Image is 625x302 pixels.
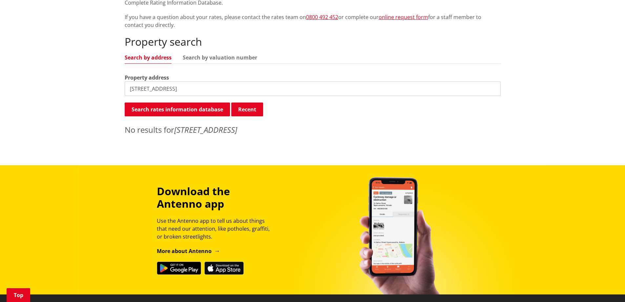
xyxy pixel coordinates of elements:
[174,124,237,135] em: [STREET_ADDRESS]
[7,288,30,302] a: Top
[125,81,501,96] input: e.g. Duke Street NGARUAWAHIA
[306,13,338,21] a: 0800 492 452
[125,55,172,60] a: Search by address
[157,217,276,241] p: Use the Antenno app to tell us about things that need our attention, like potholes, graffiti, or ...
[231,103,263,116] button: Recent
[204,262,244,275] img: Download on the App Store
[125,13,501,29] p: If you have a question about your rates, please contact the rates team on or complete our for a s...
[125,124,501,136] p: No results for
[157,262,201,275] img: Get it on Google Play
[125,74,169,81] label: Property address
[183,55,257,60] a: Search by valuation number
[125,103,230,116] button: Search rates information database
[157,247,220,255] a: More about Antenno
[379,13,428,21] a: online request form
[157,185,276,210] h3: Download the Antenno app
[125,35,501,48] h2: Property search
[595,274,618,298] iframe: Messenger Launcher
